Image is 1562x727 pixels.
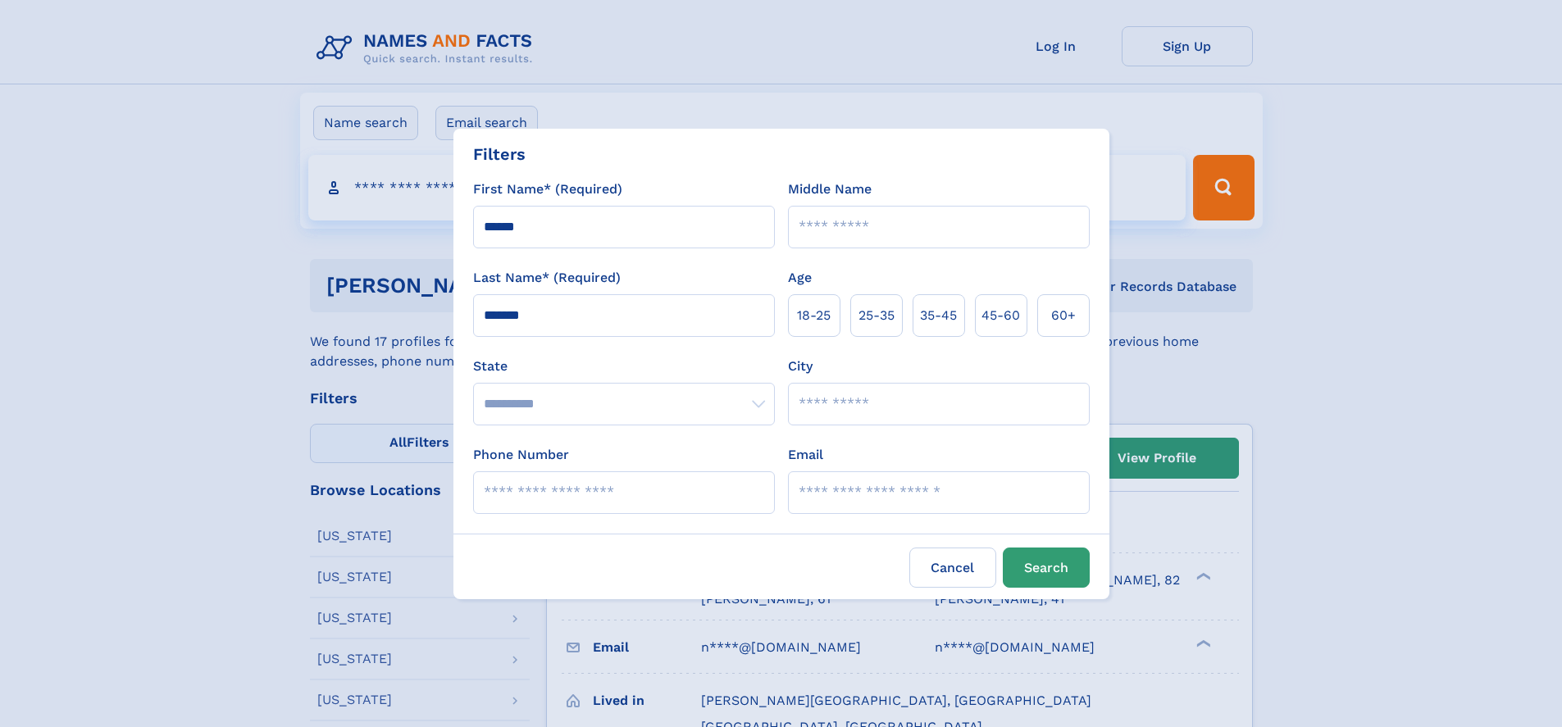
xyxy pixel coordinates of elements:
[1003,548,1090,588] button: Search
[1051,306,1076,325] span: 60+
[920,306,957,325] span: 35‑45
[473,357,775,376] label: State
[788,357,813,376] label: City
[788,445,823,465] label: Email
[473,268,621,288] label: Last Name* (Required)
[473,179,622,199] label: First Name* (Required)
[788,268,812,288] label: Age
[473,142,526,166] div: Filters
[788,179,872,199] label: Middle Name
[909,548,996,588] label: Cancel
[858,306,895,325] span: 25‑35
[797,306,831,325] span: 18‑25
[473,445,569,465] label: Phone Number
[981,306,1020,325] span: 45‑60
